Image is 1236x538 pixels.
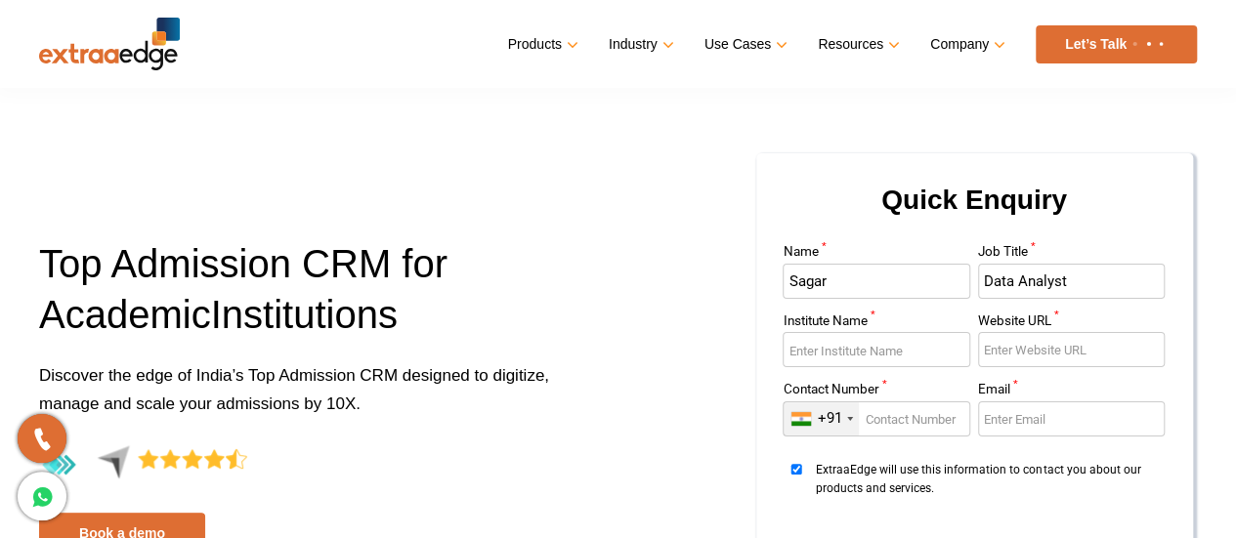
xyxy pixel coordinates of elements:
[704,30,784,59] a: Use Cases
[39,445,247,485] img: 4.4-aggregate-rating-by-users
[978,332,1166,367] input: Enter Website URL
[978,245,1166,264] label: Job Title
[783,383,970,401] label: Contact Number
[978,314,1166,333] label: Website URL
[930,30,1002,59] a: Company
[818,30,896,59] a: Resources
[65,293,211,336] span: cademic
[783,264,970,299] input: Enter Name
[609,30,670,59] a: Industry
[783,401,970,436] input: Enter Contact Number
[817,409,841,428] div: +91
[1036,25,1197,63] a: Let’s Talk
[39,238,604,361] h1: Top Admission CRM for A I
[508,30,575,59] a: Products
[222,293,398,336] span: nstitutions
[978,383,1166,401] label: Email
[784,402,859,435] div: India (भारत): +91
[783,332,970,367] input: Enter Institute Name
[783,245,970,264] label: Name
[816,461,1159,534] span: ExtraaEdge will use this information to contact you about our products and services.
[783,314,970,333] label: Institute Name
[780,177,1170,245] h2: Quick Enquiry
[978,401,1166,436] input: Enter Email
[783,464,810,475] input: ExtraaEdge will use this information to contact you about our products and services.
[978,264,1166,299] input: Enter Job Title
[39,366,549,413] span: Discover the edge of India’s Top Admission CRM designed to digitize, manage and scale your admiss...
